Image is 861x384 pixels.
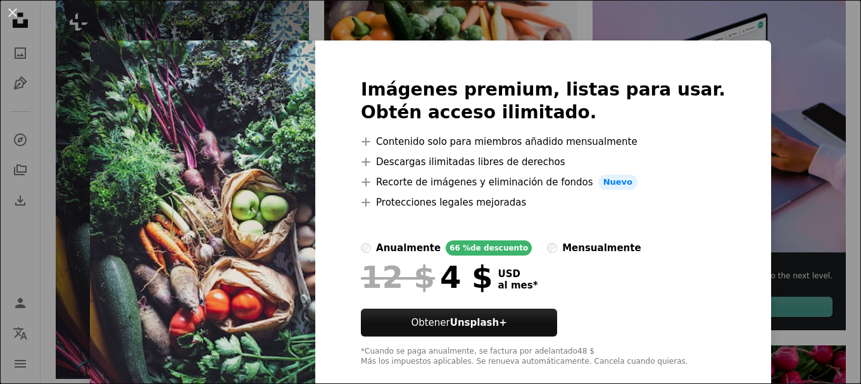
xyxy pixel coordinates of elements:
h2: Imágenes premium, listas para usar. Obtén acceso ilimitado. [361,78,726,124]
button: ObtenerUnsplash+ [361,309,557,337]
div: 4 $ [361,261,493,294]
li: Descargas ilimitadas libres de derechos [361,154,726,170]
input: mensualmente [547,243,557,253]
input: anualmente66 %de descuento [361,243,371,253]
span: 12 $ [361,261,435,294]
strong: Unsplash+ [450,317,507,328]
span: USD [498,268,537,280]
div: 66 % de descuento [446,240,532,256]
div: mensualmente [562,240,641,256]
span: Nuevo [598,175,638,190]
div: *Cuando se paga anualmente, se factura por adelantado 48 $ Más los impuestos aplicables. Se renue... [361,347,726,367]
span: al mes * [498,280,537,291]
li: Recorte de imágenes y eliminación de fondos [361,175,726,190]
li: Contenido solo para miembros añadido mensualmente [361,134,726,149]
div: anualmente [376,240,441,256]
li: Protecciones legales mejoradas [361,195,726,210]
